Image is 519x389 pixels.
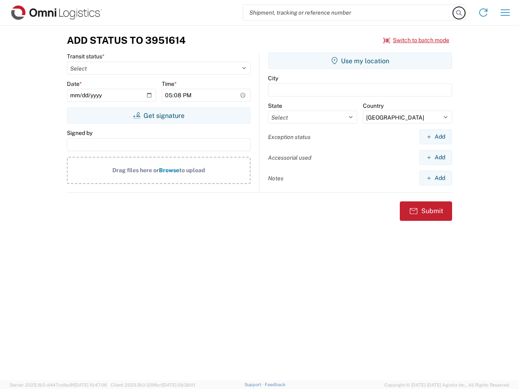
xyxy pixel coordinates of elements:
label: Exception status [268,133,311,141]
span: to upload [179,167,205,173]
label: Time [162,80,177,88]
span: [DATE] 09:39:01 [162,383,195,387]
span: Drag files here or [112,167,159,173]
h3: Add Status to 3951614 [67,34,186,46]
label: Accessorial used [268,154,311,161]
label: Country [363,102,384,109]
label: State [268,102,282,109]
label: City [268,75,278,82]
label: Signed by [67,129,92,137]
button: Get signature [67,107,251,124]
label: Date [67,80,82,88]
button: Add [419,129,452,144]
label: Transit status [67,53,105,60]
span: [DATE] 10:47:06 [74,383,107,387]
input: Shipment, tracking or reference number [243,5,453,20]
button: Submit [400,201,452,221]
span: Client: 2025.19.0-129fbcf [111,383,195,387]
button: Add [419,150,452,165]
label: Notes [268,175,283,182]
span: Server: 2025.19.0-d447cefac8f [10,383,107,387]
button: Add [419,171,452,186]
span: Copyright © [DATE]-[DATE] Agistix Inc., All Rights Reserved [384,381,509,389]
a: Support [244,382,265,387]
button: Use my location [268,53,452,69]
a: Feedback [265,382,285,387]
button: Switch to batch mode [383,34,449,47]
span: Browse [159,167,179,173]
